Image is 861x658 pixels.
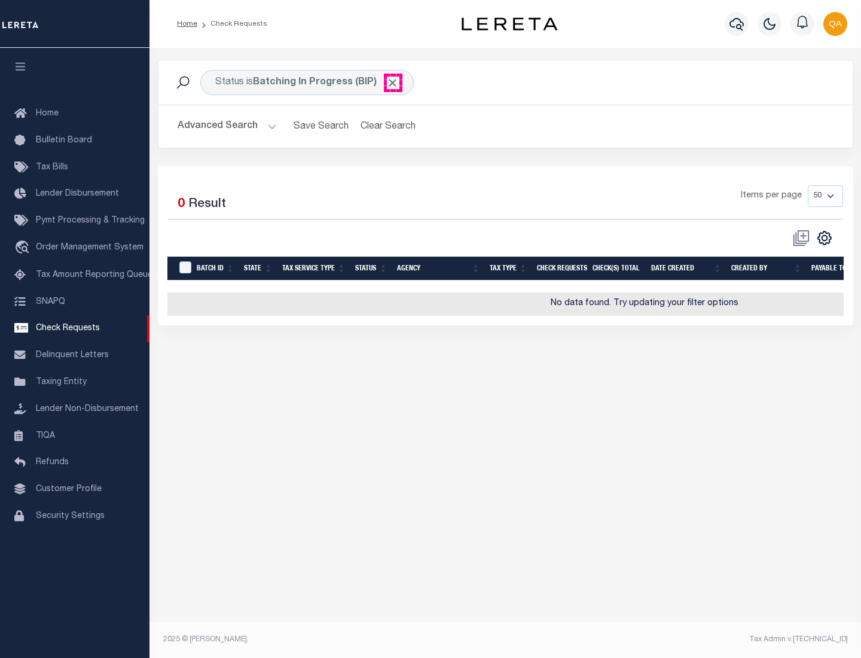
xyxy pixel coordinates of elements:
[178,115,277,138] button: Advanced Search
[532,257,588,281] th: Check Requests
[485,257,532,281] th: Tax Type: activate to sort column ascending
[197,19,267,29] li: Check Requests
[36,163,68,172] span: Tax Bills
[36,485,102,493] span: Customer Profile
[200,70,414,95] div: Status is
[14,240,33,256] i: travel_explore
[386,77,399,89] span: Click to Remove
[239,257,277,281] th: State: activate to sort column ascending
[741,190,802,203] span: Items per page
[36,431,55,440] span: TIQA
[36,243,143,252] span: Order Management System
[823,12,847,36] img: svg+xml;base64,PHN2ZyB4bWxucz0iaHR0cDovL3d3dy53My5vcmcvMjAwMC9zdmciIHBvaW50ZXItZXZlbnRzPSJub25lIi...
[36,136,92,145] span: Bulletin Board
[36,109,59,118] span: Home
[178,198,185,211] span: 0
[36,405,139,413] span: Lender Non-Disbursement
[36,297,65,306] span: SNAPQ
[646,257,726,281] th: Date Created: activate to sort column ascending
[36,378,87,386] span: Taxing Entity
[36,217,145,225] span: Pymt Processing & Tracking
[356,115,421,138] button: Clear Search
[36,351,109,360] span: Delinquent Letters
[726,257,807,281] th: Created By: activate to sort column ascending
[177,20,197,28] a: Home
[188,195,226,214] label: Result
[36,512,105,520] span: Security Settings
[36,458,69,467] span: Refunds
[36,271,152,279] span: Tax Amount Reporting Queue
[277,257,350,281] th: Tax Service Type: activate to sort column ascending
[462,17,557,31] img: logo-dark.svg
[253,78,399,87] b: Batching In Progress (BIP)
[36,324,100,333] span: Check Requests
[286,115,356,138] button: Save Search
[588,257,646,281] th: Check(s) Total
[514,634,848,645] div: Tax Admin v.[TECHNICAL_ID]
[350,257,392,281] th: Status: activate to sort column ascending
[36,190,119,198] span: Lender Disbursement
[154,634,506,645] div: 2025 © [PERSON_NAME].
[192,257,239,281] th: Batch Id: activate to sort column ascending
[392,257,485,281] th: Agency: activate to sort column ascending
